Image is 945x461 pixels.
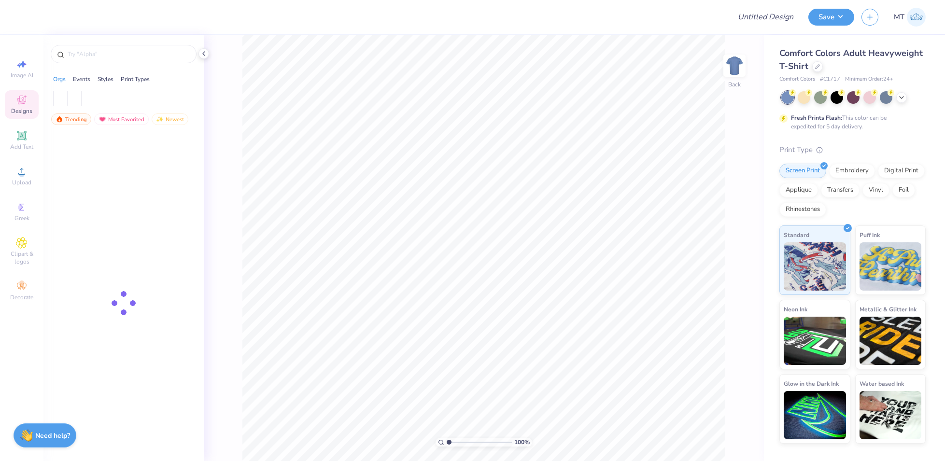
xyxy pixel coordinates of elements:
img: Back [725,56,744,75]
img: Puff Ink [860,242,922,291]
img: Glow in the Dark Ink [784,391,846,439]
div: Screen Print [779,164,826,178]
span: Comfort Colors Adult Heavyweight T-Shirt [779,47,923,72]
input: Try "Alpha" [67,49,190,59]
div: Applique [779,183,818,197]
button: Save [808,9,854,26]
div: Vinyl [862,183,889,197]
span: Minimum Order: 24 + [845,75,893,84]
div: Back [728,80,741,89]
div: Print Types [121,75,150,84]
strong: Need help? [35,431,70,440]
span: # C1717 [820,75,840,84]
span: MT [894,12,904,23]
div: Styles [98,75,113,84]
input: Untitled Design [730,7,801,27]
span: Greek [14,214,29,222]
div: Orgs [53,75,66,84]
span: Neon Ink [784,304,807,314]
span: Puff Ink [860,230,880,240]
div: Transfers [821,183,860,197]
div: Events [73,75,90,84]
span: Water based Ink [860,378,904,389]
span: Decorate [10,293,33,301]
div: Trending [51,113,91,125]
img: Newest.gif [156,116,164,123]
span: Designs [11,107,32,115]
img: trending.gif [56,116,63,123]
span: Standard [784,230,809,240]
div: This color can be expedited for 5 day delivery. [791,113,910,131]
div: Rhinestones [779,202,826,217]
img: most_fav.gif [99,116,106,123]
span: Glow in the Dark Ink [784,378,839,389]
div: Digital Print [878,164,925,178]
span: Add Text [10,143,33,151]
div: Newest [152,113,188,125]
div: Print Type [779,144,926,155]
img: Water based Ink [860,391,922,439]
img: Michelle Tapire [907,8,926,27]
span: Metallic & Glitter Ink [860,304,917,314]
img: Metallic & Glitter Ink [860,317,922,365]
span: 100 % [514,438,530,447]
span: Image AI [11,71,33,79]
a: MT [894,8,926,27]
div: Embroidery [829,164,875,178]
img: Neon Ink [784,317,846,365]
div: Foil [892,183,915,197]
div: Most Favorited [94,113,149,125]
strong: Fresh Prints Flash: [791,114,842,122]
span: Comfort Colors [779,75,815,84]
span: Clipart & logos [5,250,39,265]
img: Standard [784,242,846,291]
span: Upload [12,179,31,186]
